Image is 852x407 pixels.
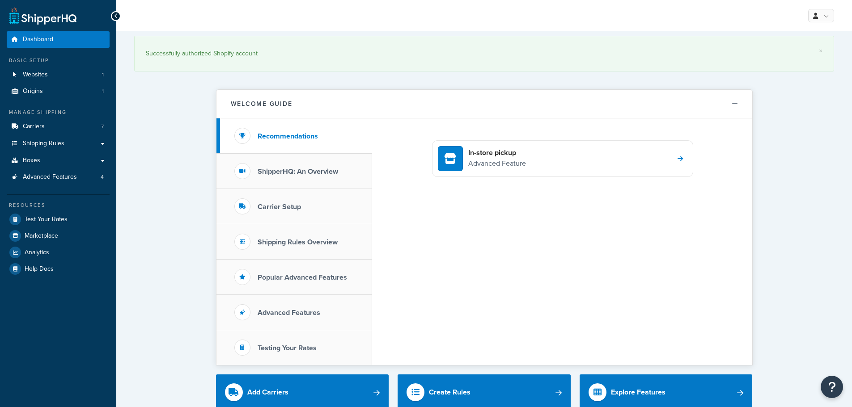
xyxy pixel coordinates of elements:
[7,211,110,227] a: Test Your Rates
[23,88,43,95] span: Origins
[258,168,338,176] h3: ShipperHQ: An Overview
[611,386,665,399] div: Explore Features
[101,123,104,130] span: 7
[23,140,64,147] span: Shipping Rules
[25,216,68,223] span: Test Your Rates
[102,71,104,79] span: 1
[7,67,110,83] a: Websites1
[821,376,843,398] button: Open Resource Center
[23,71,48,79] span: Websites
[25,232,58,240] span: Marketplace
[247,386,288,399] div: Add Carriers
[7,83,110,100] a: Origins1
[101,173,104,181] span: 4
[7,67,110,83] li: Websites
[231,101,292,107] h2: Welcome Guide
[429,386,471,399] div: Create Rules
[23,36,53,43] span: Dashboard
[7,169,110,185] a: Advanced Features4
[258,273,347,281] h3: Popular Advanced Features
[7,169,110,185] li: Advanced Features
[258,309,320,317] h3: Advanced Features
[7,135,110,152] a: Shipping Rules
[7,109,110,116] div: Manage Shipping
[468,158,526,169] p: Advanced Feature
[146,47,822,60] div: Successfully authorized Shopify account
[23,157,40,164] span: Boxes
[25,265,54,273] span: Help Docs
[7,152,110,169] a: Boxes
[468,148,526,158] h4: In-store pickup
[258,132,318,140] h3: Recommendations
[7,118,110,135] a: Carriers7
[258,238,338,246] h3: Shipping Rules Overview
[7,57,110,64] div: Basic Setup
[7,201,110,209] div: Resources
[25,249,49,256] span: Analytics
[258,344,317,352] h3: Testing Your Rates
[7,261,110,277] a: Help Docs
[216,90,752,118] button: Welcome Guide
[258,203,301,211] h3: Carrier Setup
[7,118,110,135] li: Carriers
[7,31,110,48] a: Dashboard
[102,88,104,95] span: 1
[23,123,45,130] span: Carriers
[7,83,110,100] li: Origins
[819,47,822,55] a: ×
[7,244,110,260] a: Analytics
[7,228,110,244] a: Marketplace
[23,173,77,181] span: Advanced Features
